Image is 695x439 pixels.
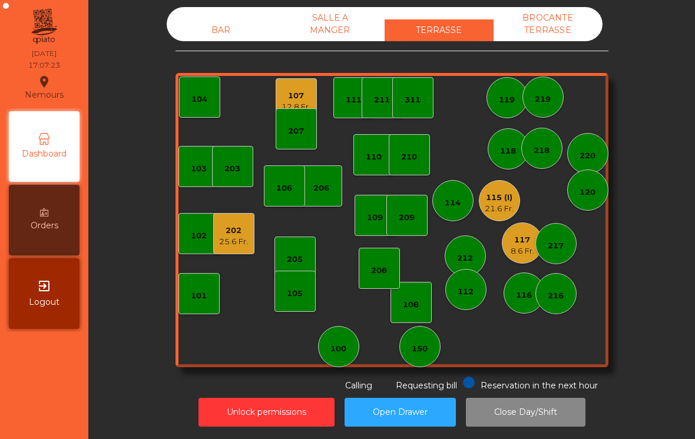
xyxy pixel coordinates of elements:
[276,182,292,194] div: 106
[396,380,457,391] span: Requesting bill
[580,187,595,198] div: 120
[399,212,415,224] div: 209
[28,60,60,71] div: 17:07:23
[29,6,58,47] img: qpiato
[345,380,372,391] span: Calling
[481,380,598,391] span: Reservation in the next hour
[276,7,385,41] div: SALLE A MANGER
[288,125,304,137] div: 207
[580,150,595,162] div: 220
[25,73,64,102] div: Nemours
[457,252,473,264] div: 212
[37,279,51,293] i: exit_to_app
[282,101,310,113] div: 12.8 Fr.
[191,163,207,175] div: 103
[466,398,585,427] button: Close Day/Shift
[516,290,532,301] div: 116
[345,398,456,427] button: Open Drawer
[405,94,421,106] div: 311
[500,145,516,157] div: 118
[224,163,240,175] div: 203
[287,288,303,300] div: 105
[403,299,419,311] div: 108
[29,296,59,308] span: Logout
[32,48,57,59] div: [DATE]
[494,7,603,41] div: BROCANTE TERRASSE
[31,219,58,232] span: Orders
[191,94,207,105] div: 104
[346,94,362,106] div: 111
[191,230,207,242] div: 102
[367,212,383,224] div: 109
[412,343,428,355] div: 150
[366,151,382,163] div: 110
[191,290,207,302] div: 101
[371,265,387,277] div: 208
[313,182,329,194] div: 206
[219,225,248,237] div: 202
[22,148,67,160] span: Dashboard
[198,398,335,427] button: Unlock permissions
[445,197,461,209] div: 114
[401,151,417,163] div: 210
[511,245,534,257] div: 8.6 Fr.
[548,240,564,252] div: 217
[287,254,303,265] div: 205
[458,286,474,298] div: 112
[37,75,51,89] i: location_on
[499,94,515,106] div: 119
[534,145,550,157] div: 218
[485,192,514,204] div: 115 (I)
[219,236,248,248] div: 25.6 Fr.
[511,234,534,246] div: 117
[548,290,564,302] div: 216
[167,19,276,41] div: BAR
[385,19,494,41] div: TERRASSE
[282,90,310,102] div: 107
[485,203,514,215] div: 21.6 Fr.
[535,94,551,105] div: 219
[330,343,346,355] div: 100
[374,94,390,106] div: 211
